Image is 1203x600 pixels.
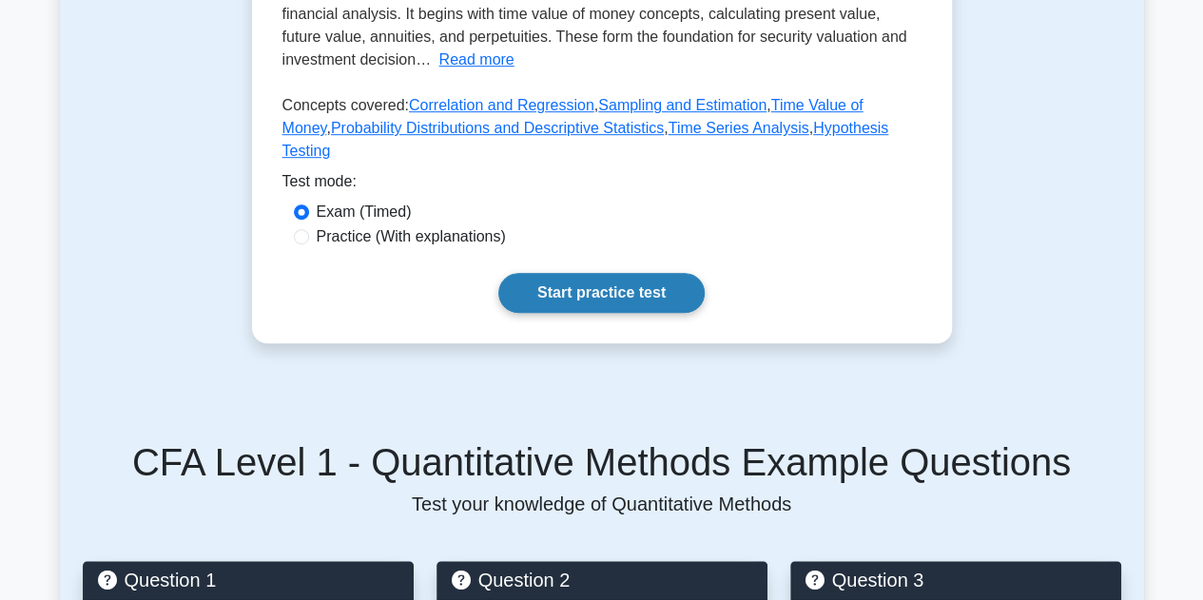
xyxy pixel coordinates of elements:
[83,439,1121,485] h5: CFA Level 1 - Quantitative Methods Example Questions
[83,493,1121,515] p: Test your knowledge of Quantitative Methods
[669,120,809,136] a: Time Series Analysis
[452,569,752,591] h5: Question 2
[317,225,506,248] label: Practice (With explanations)
[438,48,514,71] button: Read more
[282,170,922,201] div: Test mode:
[805,569,1106,591] h5: Question 3
[409,97,594,113] a: Correlation and Regression
[317,201,412,223] label: Exam (Timed)
[598,97,766,113] a: Sampling and Estimation
[331,120,664,136] a: Probability Distributions and Descriptive Statistics
[498,273,705,313] a: Start practice test
[282,94,922,170] p: Concepts covered: , , , , ,
[98,569,398,591] h5: Question 1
